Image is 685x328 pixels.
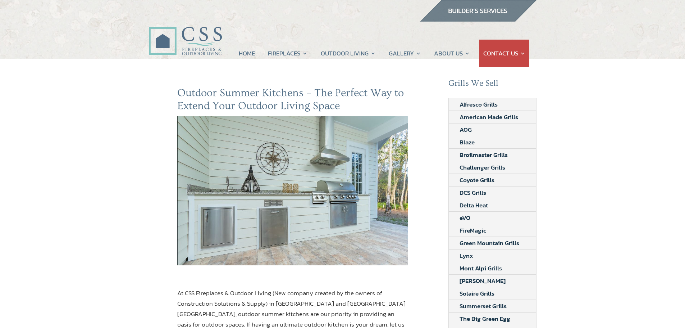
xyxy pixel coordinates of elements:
[449,224,497,237] a: FireMagic
[449,98,508,111] a: Alfresco Grills
[449,111,529,123] a: American Made Grills
[449,187,497,199] a: DCS Grills
[449,313,521,325] a: The Big Green Egg
[449,149,519,161] a: Broilmaster Grills
[449,123,483,136] a: AOG
[177,86,408,116] h2: Outdoor Summer Kitchens – The Perfect Way to Extend Your Outdoor Living Space
[239,40,255,67] a: HOME
[449,250,484,262] a: Lynx
[449,287,505,300] a: Solaire Grills
[483,40,525,67] a: CONTACT US
[449,174,505,186] a: Coyote Grills
[449,161,516,174] a: Challenger Grills
[321,40,376,67] a: OUTDOOR LIVING
[434,40,470,67] a: ABOUT US
[449,199,499,211] a: Delta Heat
[449,136,485,148] a: Blaze
[149,7,222,59] img: CSS Fireplaces & Outdoor Living (Formerly Construction Solutions & Supply)- Jacksonville Ormond B...
[449,237,530,249] a: Green Mountain Grills
[448,78,537,92] h2: Grills We Sell
[420,15,537,24] a: builder services construction supply
[449,262,513,274] a: Mont Alpi Grills
[449,300,517,312] a: Summerset Grills
[389,40,421,67] a: GALLERY
[268,40,307,67] a: FIREPLACES
[449,275,516,287] a: [PERSON_NAME]
[449,212,481,224] a: eVO
[177,116,408,265] img: outdoor summer kitchens jacksonville fl ormond beach fl construction solutions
